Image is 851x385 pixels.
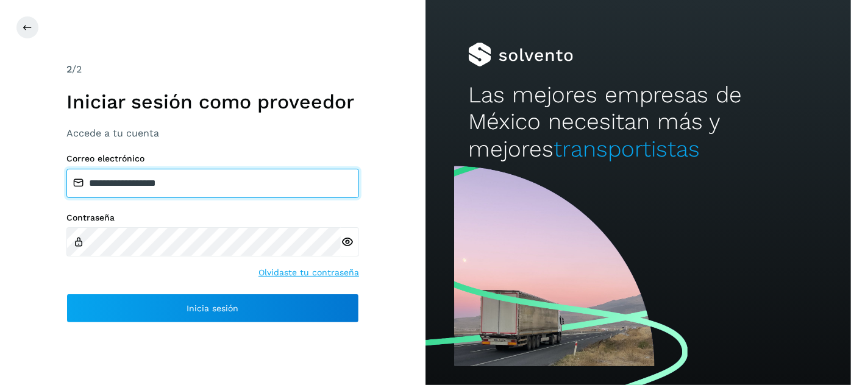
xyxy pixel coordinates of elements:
span: 2 [66,63,72,75]
button: Inicia sesión [66,294,359,323]
h2: Las mejores empresas de México necesitan más y mejores [468,82,808,163]
div: /2 [66,62,359,77]
label: Contraseña [66,213,359,223]
a: Olvidaste tu contraseña [258,266,359,279]
span: Inicia sesión [187,304,239,313]
label: Correo electrónico [66,154,359,164]
h1: Iniciar sesión como proveedor [66,90,359,113]
h3: Accede a tu cuenta [66,127,359,139]
span: transportistas [554,136,700,162]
